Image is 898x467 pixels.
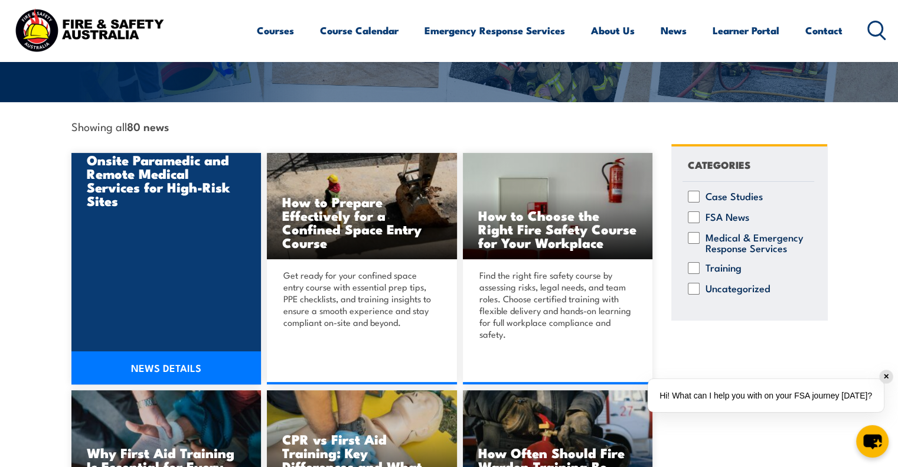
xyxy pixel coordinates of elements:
[805,15,843,46] a: Contact
[463,153,653,259] a: How to Choose the Right Fire Safety Course for Your Workplace
[706,232,809,253] label: Medical & Emergency Response Services
[320,15,399,46] a: Course Calendar
[71,351,262,384] a: NEWS DETAILS
[880,370,893,383] div: ✕
[713,15,779,46] a: Learner Portal
[706,211,749,223] label: FSA News
[267,153,457,259] a: How to Prepare Effectively for a Confined Space Entry Course
[257,15,294,46] a: Courses
[706,191,763,203] label: Case Studies
[648,379,884,412] div: Hi! What can I help you with on your FSA journey [DATE]?
[591,15,635,46] a: About Us
[479,269,633,340] p: Find the right fire safety course by assessing risks, legal needs, and team roles. Choose certifi...
[127,118,169,134] strong: 80 news
[71,120,169,132] span: Showing all
[661,15,687,46] a: News
[282,195,442,249] h3: How to Prepare Effectively for a Confined Space Entry Course
[688,156,750,172] h4: CATEGORIES
[424,15,565,46] a: Emergency Response Services
[463,153,653,259] img: pexels-jan-van-der-wolf-11680885-19143940
[706,262,742,274] label: Training
[283,269,437,328] p: Get ready for your confined space entry course with essential prep tips, PPE checklists, and trai...
[267,153,457,259] img: pexels-nicholas-lim-1397061-3792575
[478,208,638,249] h3: How to Choose the Right Fire Safety Course for Your Workplace
[856,425,889,458] button: chat-button
[706,283,770,295] label: Uncategorized
[87,153,246,207] h3: Onsite Paramedic and Remote Medical Services for High-Risk Sites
